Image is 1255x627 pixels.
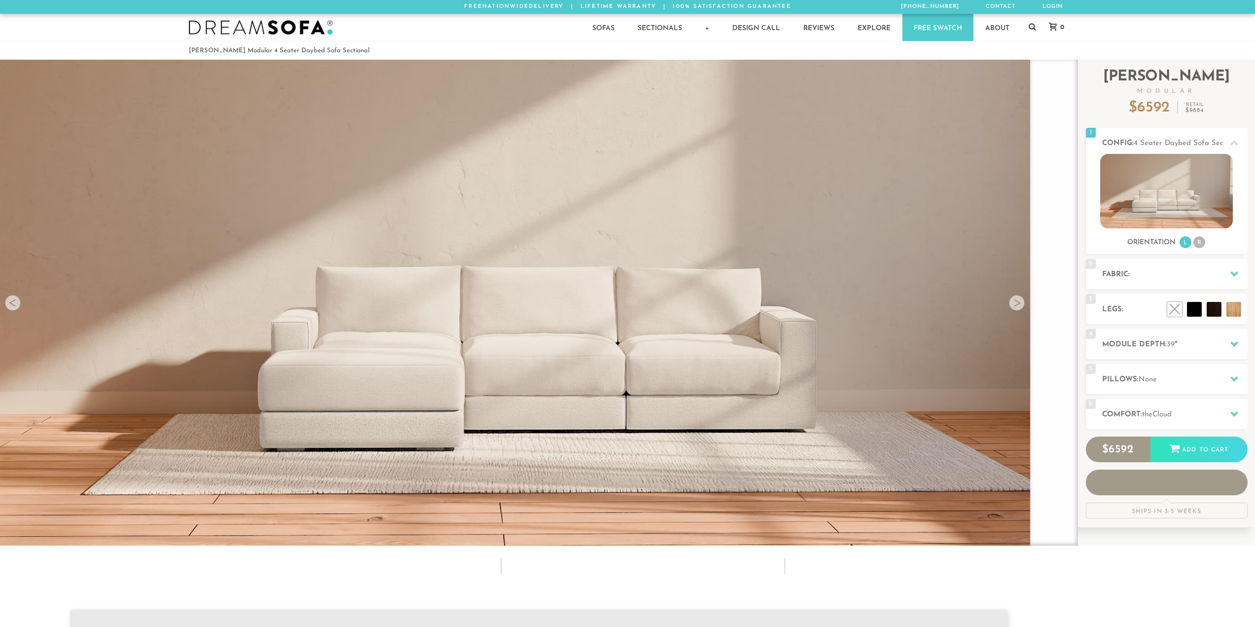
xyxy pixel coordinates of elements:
span: Modular [1086,88,1248,94]
h2: Pillows: [1102,374,1248,385]
span: 6 [1086,399,1096,409]
span: 5 [1086,364,1096,374]
a: + [694,14,720,41]
div: Add to Cart [1150,437,1248,463]
a: Reviews [792,14,846,41]
span: Cloud [1152,411,1172,418]
li: L [1180,236,1191,248]
a: Sofas [581,14,626,41]
span: the [1142,411,1152,418]
span: | [571,4,574,9]
h2: Module Depth: " [1102,339,1248,350]
a: 0 [1039,23,1069,32]
h2: Legs: [1102,304,1248,315]
span: | [663,4,666,9]
a: Explore [846,14,902,41]
span: 4 Seater Daybed Sofa Sectional [1134,140,1242,147]
a: Design Call [721,14,791,41]
img: landon-sofa-no_legs-no_pillows-1.jpg [1100,154,1233,228]
li: R [1193,236,1205,248]
span: 1 [1086,128,1096,138]
h2: Config: [1102,138,1248,149]
li: [PERSON_NAME] Modular 4 Seater Daybed Sofa Sectional [189,44,369,57]
span: 6592 [1109,444,1134,455]
span: 3 [1086,294,1096,304]
a: About [974,14,1021,41]
span: 2 [1086,259,1096,269]
img: DreamSofa - Inspired By Life, Designed By You [189,20,333,35]
h3: Orientation [1127,238,1176,247]
span: 4 [1086,329,1096,339]
em: $ [1185,108,1204,113]
h2: Fabric: [1102,269,1248,280]
span: 0 [1058,24,1064,31]
span: 6592 [1137,100,1170,115]
em: Nationwide [482,4,529,9]
span: 39 [1167,341,1175,348]
span: None [1139,376,1157,383]
span: 9884 [1189,108,1204,113]
a: Free Swatch [902,14,973,41]
p: $ [1129,101,1170,115]
h2: [PERSON_NAME] [1086,70,1248,94]
div: Ships in 3-5 Weeks [1086,503,1248,518]
h2: Comfort: [1102,409,1248,420]
p: Retail [1185,103,1204,113]
a: Sectionals [626,14,693,41]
